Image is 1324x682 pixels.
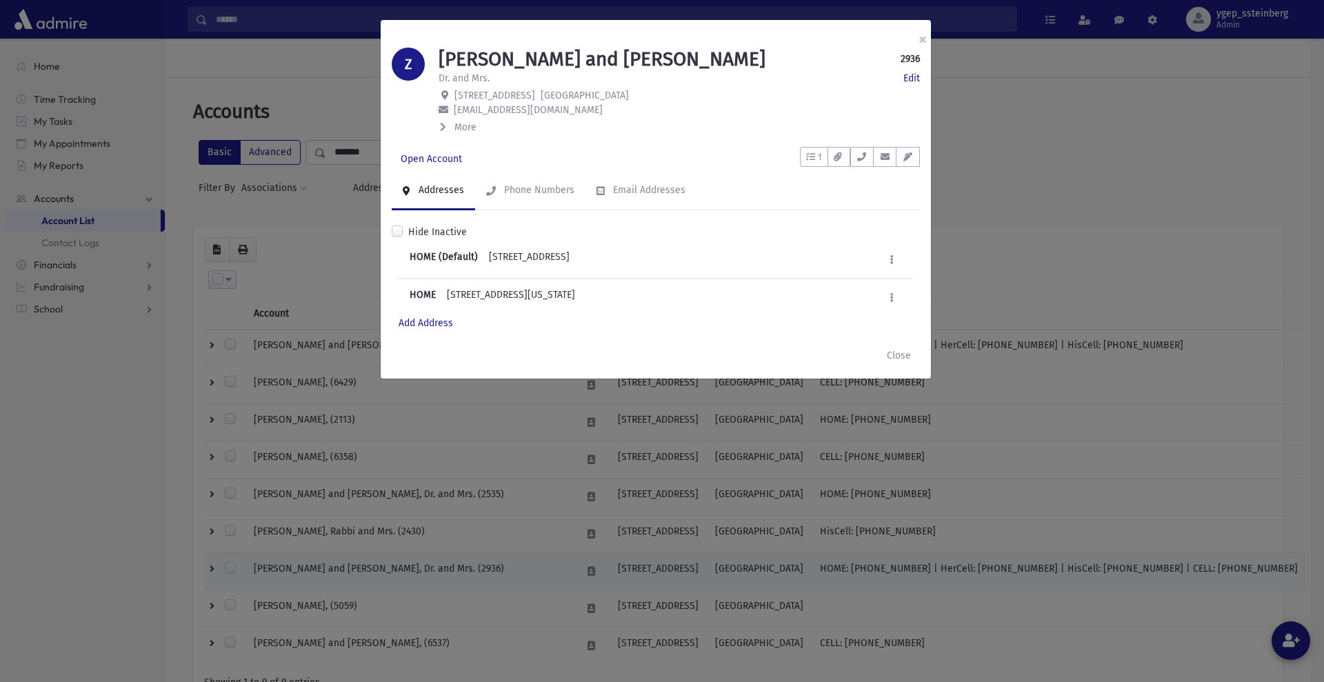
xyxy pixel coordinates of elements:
[903,71,920,86] a: Edit
[907,20,938,59] button: ×
[410,288,436,308] b: HOME
[439,48,765,71] h1: [PERSON_NAME] and [PERSON_NAME]
[878,343,920,368] button: Close
[408,225,467,239] label: Hide Inactive
[392,48,425,81] div: Z
[489,250,570,270] div: [STREET_ADDRESS]
[475,172,585,210] a: Phone Numbers
[410,250,478,270] b: HOME (Default)
[439,120,478,134] button: More
[399,317,453,329] a: Add Address
[585,172,696,210] a: Email Addresses
[454,90,535,101] span: [STREET_ADDRESS]
[392,172,475,210] a: Addresses
[818,150,822,164] span: 1
[501,184,574,196] div: Phone Numbers
[392,147,471,172] a: Open Account
[416,184,464,196] div: Addresses
[454,121,477,133] span: More
[901,52,920,66] strong: 2936
[439,71,490,86] p: Dr. and Mrs.
[800,147,828,167] button: 1
[454,104,603,116] span: [EMAIL_ADDRESS][DOMAIN_NAME]
[541,90,629,101] span: [GEOGRAPHIC_DATA]
[610,184,685,196] div: Email Addresses
[447,288,575,308] div: [STREET_ADDRESS][US_STATE]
